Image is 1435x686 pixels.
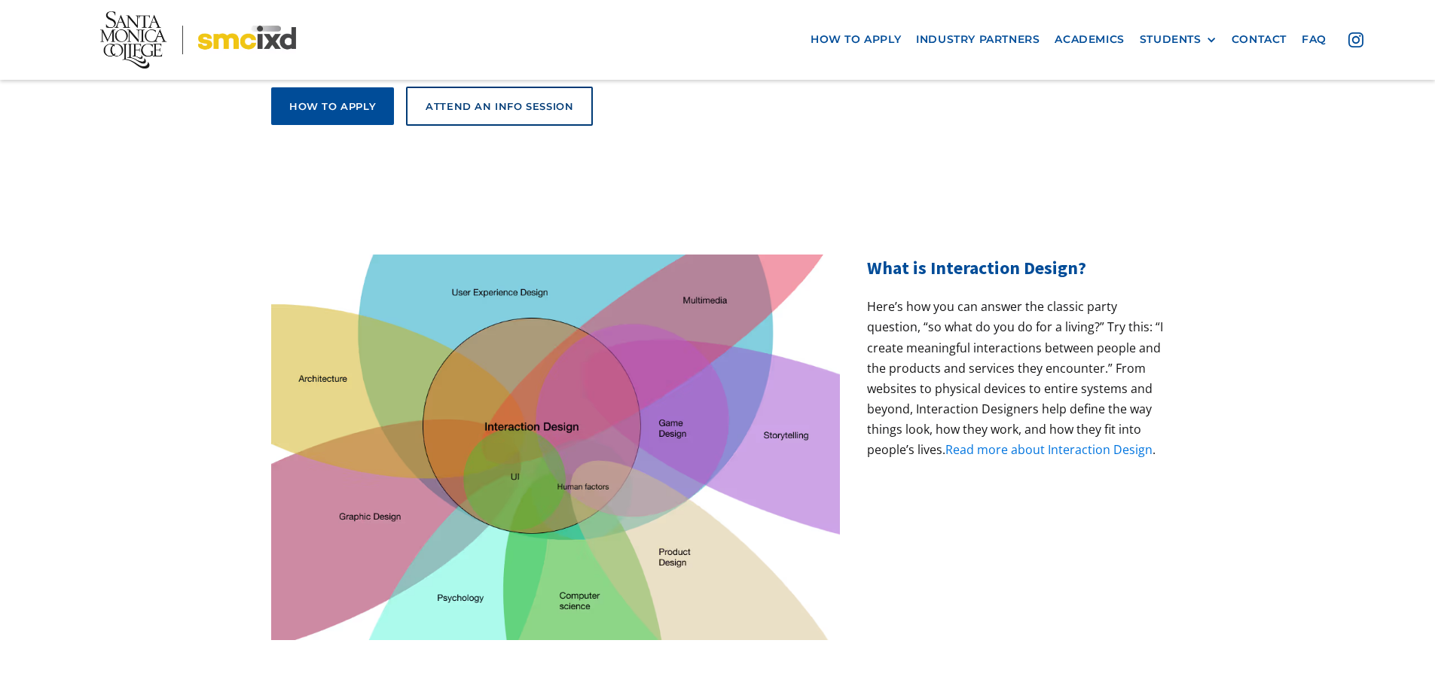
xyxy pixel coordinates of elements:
div: How to apply [289,99,376,113]
h2: What is Interaction Design? [867,255,1164,282]
a: How to apply [271,87,394,125]
a: faq [1294,26,1334,53]
div: Attend an Info Session [426,99,573,113]
a: how to apply [803,26,908,53]
p: Here’s how you can answer the classic party question, “so what do you do for a living?” Try this:... [867,297,1164,461]
div: STUDENTS [1140,33,1201,46]
a: Read more about Interaction Design [945,441,1153,458]
img: venn diagram showing how your career can be built from the IxD Bachelor's Degree and your interes... [271,255,840,640]
img: Santa Monica College - SMC IxD logo [100,11,296,69]
a: Academics [1047,26,1131,53]
a: Attend an Info Session [406,87,593,126]
div: STUDENTS [1140,33,1217,46]
a: industry partners [908,26,1047,53]
a: contact [1224,26,1294,53]
img: icon - instagram [1348,32,1363,47]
